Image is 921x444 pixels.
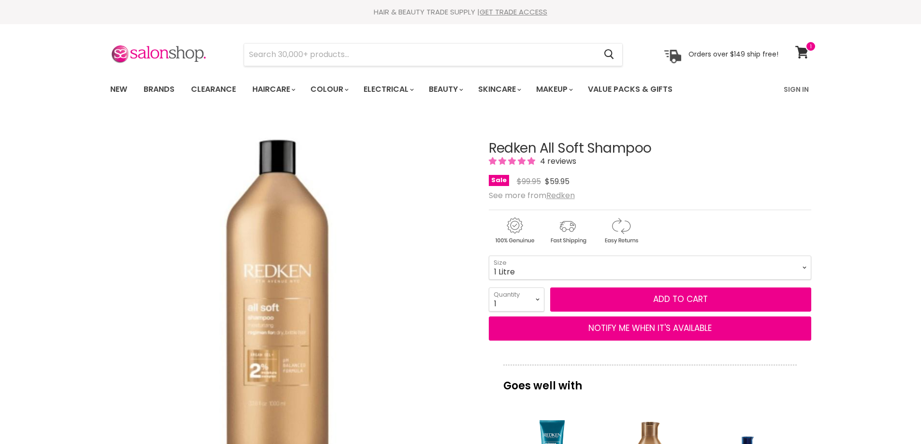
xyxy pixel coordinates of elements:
button: Add to cart [550,287,811,312]
nav: Main [98,75,823,103]
span: 4 reviews [537,156,576,167]
p: Goes well with [503,365,797,397]
p: Orders over $149 ship free! [688,50,778,58]
span: $99.95 [517,176,541,187]
a: Electrical [356,79,420,100]
a: Makeup [529,79,579,100]
a: Haircare [245,79,301,100]
button: Search [597,43,622,66]
a: GET TRADE ACCESS [480,7,547,17]
a: Sign In [778,79,815,100]
a: Skincare [471,79,527,100]
a: Colour [303,79,354,100]
div: HAIR & BEAUTY TRADE SUPPLY | [98,7,823,17]
h1: Redken All Soft Shampoo [489,141,811,156]
form: Product [244,43,623,66]
a: Clearance [184,79,243,100]
span: See more from [489,190,575,201]
span: $59.95 [545,176,570,187]
a: Value Packs & Gifts [581,79,680,100]
img: genuine.gif [489,216,540,245]
button: NOTIFY ME WHEN IT'S AVAILABLE [489,316,811,341]
a: Beauty [422,79,469,100]
img: shipping.gif [542,216,593,245]
a: Brands [136,79,182,100]
iframe: Gorgias live chat messenger [873,399,911,434]
span: 5.00 stars [489,156,537,167]
ul: Main menu [103,75,729,103]
span: Sale [489,175,509,186]
a: New [103,79,134,100]
img: returns.gif [595,216,646,245]
input: Search [244,43,597,66]
a: Redken [546,190,575,201]
select: Quantity [489,287,544,312]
